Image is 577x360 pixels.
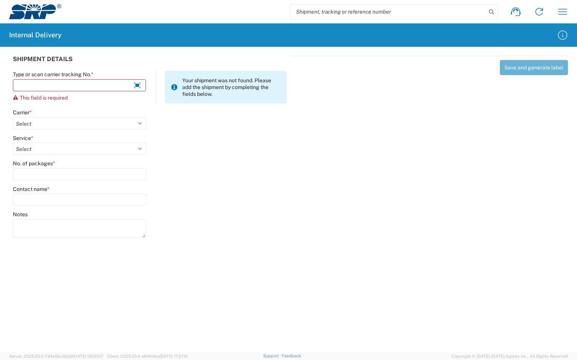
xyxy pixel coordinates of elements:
span: Your shipment was not found. Please add the shipment by completing the fields below. [182,77,281,97]
label: Carrier [13,109,32,116]
label: No. of packages [13,160,55,167]
span: [DATE] 09:51:07 [73,354,104,358]
div: SHIPMENT DETAILS [13,56,287,71]
img: srp [9,4,61,19]
a: Support [263,354,282,358]
span: Client: 2025.20.0-e640dba [107,354,188,358]
span: [DATE] 17:21:12 [160,354,188,358]
label: Type or scan carrier tracking No. [13,71,93,78]
label: Contact name [13,186,50,192]
label: Notes [13,211,28,218]
a: Feedback [282,354,301,358]
input: Shipment, tracking or reference number [290,5,486,19]
span: Server: 2025.20.0-734e5bc92d9 [9,354,104,358]
span: Copyright © [DATE]-[DATE] Agistix Inc., All Rights Reserved [451,353,568,360]
h2: Internal Delivery [9,31,62,40]
span: This field is required [20,95,68,101]
label: Service [13,135,33,142]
